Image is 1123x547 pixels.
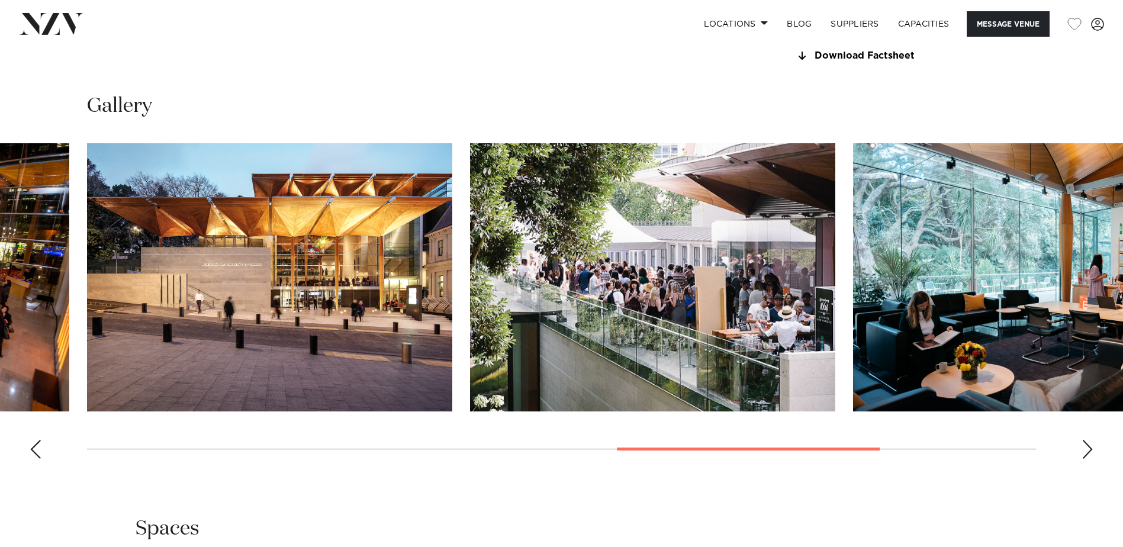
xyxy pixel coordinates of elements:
a: BLOG [777,11,821,37]
swiper-slide: 7 / 9 [470,143,835,411]
a: Locations [694,11,777,37]
img: nzv-logo.png [19,13,83,34]
a: SUPPLIERS [821,11,888,37]
h2: Gallery [87,93,152,120]
button: Message Venue [967,11,1050,37]
a: Download Factsheet [795,51,988,62]
swiper-slide: 6 / 9 [87,143,452,411]
a: Capacities [889,11,959,37]
h2: Spaces [136,516,199,542]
